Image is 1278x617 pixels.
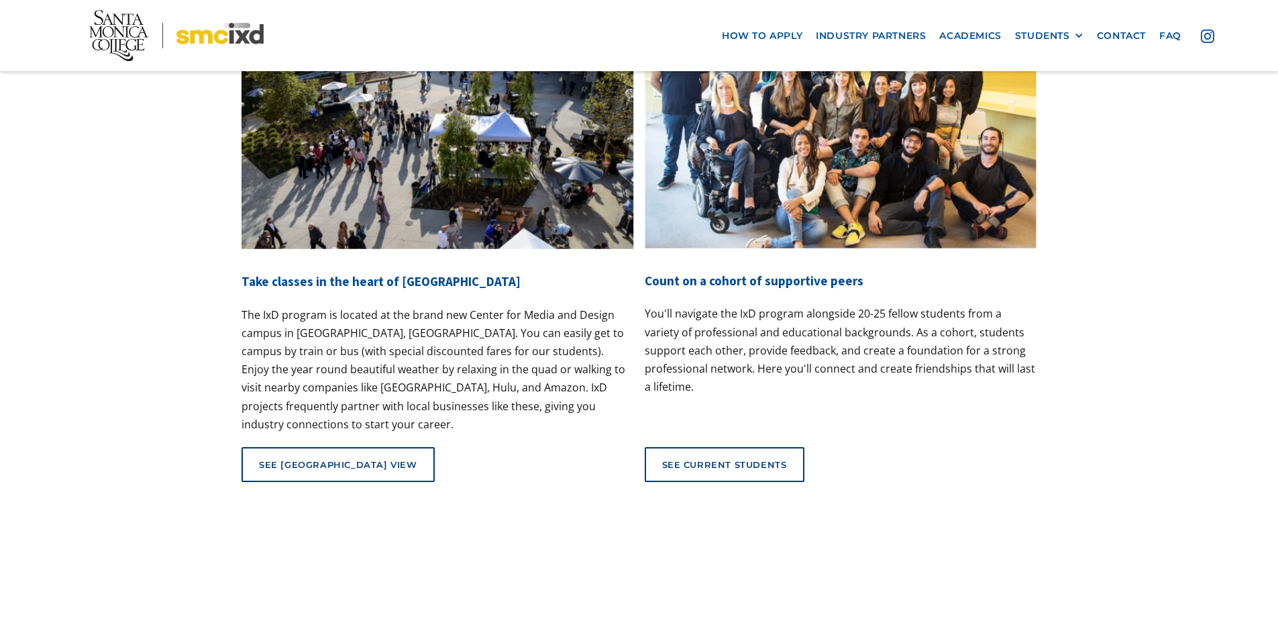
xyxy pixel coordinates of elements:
p: The IxD program is located at the brand new Center for Media and Design campus in [GEOGRAPHIC_DAT... [242,306,634,434]
div: See current students [662,459,787,471]
img: icon - instagram [1201,29,1214,42]
h4: Take classes in the heart of [GEOGRAPHIC_DATA] [242,271,634,292]
a: contact [1090,23,1153,48]
a: faq [1153,23,1188,48]
p: You'll navigate the IxD program alongside 20-25 fellow students from a variety of professional an... [645,305,1037,396]
div: See [GEOGRAPHIC_DATA] view [259,459,417,471]
div: STUDENTS [1015,30,1083,41]
img: Santa Monica College - SMC IxD logo [89,10,264,61]
div: STUDENTS [1015,30,1070,41]
a: See current students [645,447,804,482]
a: See [GEOGRAPHIC_DATA] view [242,447,435,482]
a: Academics [933,23,1008,48]
h4: Count on a cohort of supportive peers [645,270,1037,291]
a: industry partners [809,23,933,48]
a: how to apply [715,23,809,48]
